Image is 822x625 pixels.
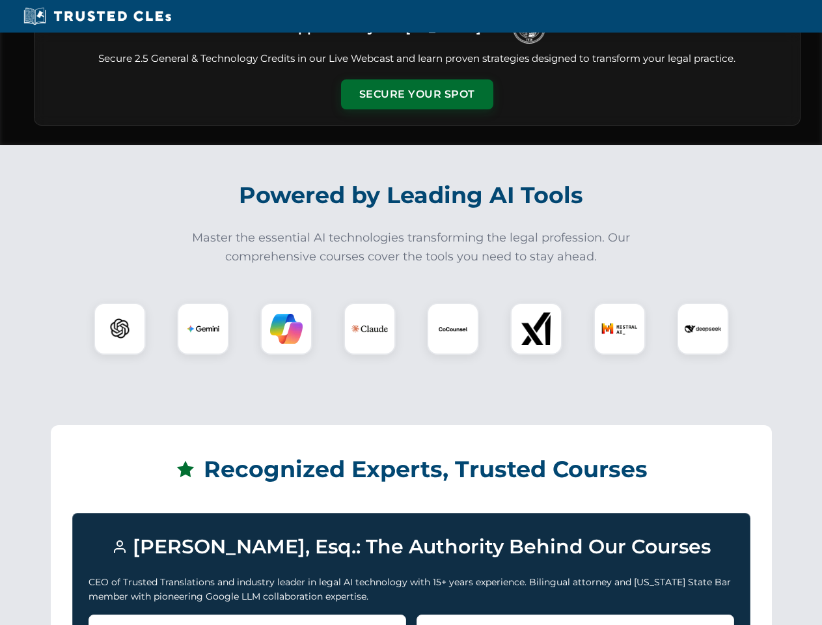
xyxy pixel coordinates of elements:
[427,303,479,355] div: CoCounsel
[260,303,312,355] div: Copilot
[184,229,639,266] p: Master the essential AI technologies transforming the legal profession. Our comprehensive courses...
[51,173,772,218] h2: Powered by Leading AI Tools
[594,303,646,355] div: Mistral AI
[510,303,562,355] div: xAI
[677,303,729,355] div: DeepSeek
[94,303,146,355] div: ChatGPT
[89,529,734,564] h3: [PERSON_NAME], Esq.: The Authority Behind Our Courses
[601,311,638,347] img: Mistral AI Logo
[437,312,469,345] img: CoCounsel Logo
[50,51,784,66] p: Secure 2.5 General & Technology Credits in our Live Webcast and learn proven strategies designed ...
[351,311,388,347] img: Claude Logo
[101,310,139,348] img: ChatGPT Logo
[341,79,493,109] button: Secure Your Spot
[344,303,396,355] div: Claude
[89,575,734,604] p: CEO of Trusted Translations and industry leader in legal AI technology with 15+ years experience....
[520,312,553,345] img: xAI Logo
[685,311,721,347] img: DeepSeek Logo
[270,312,303,345] img: Copilot Logo
[177,303,229,355] div: Gemini
[72,447,750,492] h2: Recognized Experts, Trusted Courses
[187,312,219,345] img: Gemini Logo
[20,7,175,26] img: Trusted CLEs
